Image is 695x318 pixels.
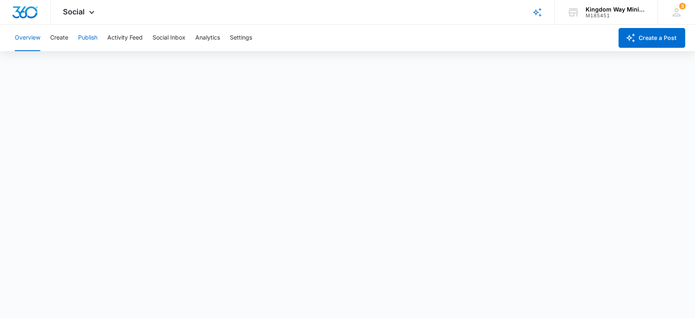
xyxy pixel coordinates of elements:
span: Social [63,7,85,16]
div: account id [586,13,646,19]
span: 3 [679,3,686,9]
button: Create a Post [619,28,685,48]
button: Create [50,25,68,51]
button: Overview [15,25,40,51]
button: Activity Feed [107,25,143,51]
button: Publish [78,25,97,51]
button: Analytics [195,25,220,51]
div: account name [586,6,646,13]
button: Social Inbox [153,25,185,51]
button: Settings [230,25,252,51]
div: notifications count [679,3,686,9]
